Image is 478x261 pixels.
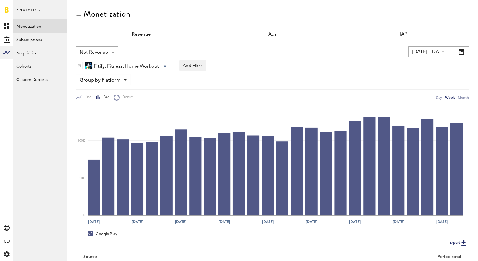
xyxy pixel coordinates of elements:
[13,46,67,59] a: Acquisition
[164,65,166,67] div: Clear
[306,219,317,224] text: [DATE]
[120,95,133,100] span: Donut
[262,219,274,224] text: [DATE]
[132,219,143,224] text: [DATE]
[268,32,277,37] a: Ads
[101,95,109,100] span: Bar
[280,254,462,259] div: Period total
[13,33,67,46] a: Subscriptions
[83,214,85,217] text: 0
[13,72,67,86] a: Custom Reports
[80,47,108,58] span: Net Revenue
[88,231,117,237] div: Google Play
[400,32,407,37] a: IAP
[85,62,92,69] img: GKQ0lxyB1AI6CGgaFdObZCInOusR_-f8o0tcq59SB9qryfoxTBwUNUsZW5muGc9B2Q
[82,95,91,100] span: Line
[349,219,361,224] text: [DATE]
[83,254,97,259] div: Source
[13,19,67,33] a: Monetization
[79,177,85,180] text: 50K
[175,219,186,224] text: [DATE]
[80,75,120,85] span: Group by Platform
[16,7,40,19] span: Analytics
[436,219,448,224] text: [DATE]
[447,239,469,247] button: Export
[13,59,67,72] a: Cohorts
[436,94,442,101] div: Day
[85,66,88,69] img: 17.png
[179,60,206,71] button: Add Filter
[458,94,469,101] div: Month
[132,32,151,37] a: Revenue
[84,9,130,19] div: Monetization
[77,63,81,68] img: trash_awesome_blue.svg
[460,239,467,246] img: Export
[445,94,455,101] div: Week
[393,219,404,224] text: [DATE]
[94,61,159,72] span: Fitify: Fitness, Home Workout
[77,139,85,142] text: 100K
[13,4,35,10] span: Support
[88,219,100,224] text: [DATE]
[219,219,230,224] text: [DATE]
[76,60,83,71] div: Delete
